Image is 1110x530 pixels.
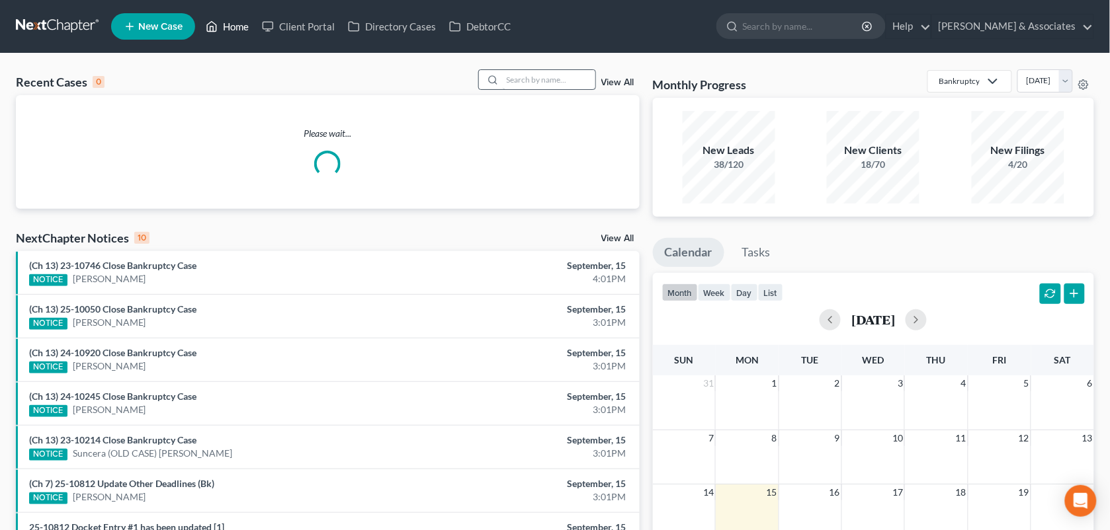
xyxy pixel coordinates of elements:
[443,15,517,38] a: DebtorCC
[1017,484,1031,500] span: 19
[73,403,146,416] a: [PERSON_NAME]
[29,449,67,461] div: NOTICE
[939,75,980,87] div: Bankruptcy
[1054,354,1071,365] span: Sat
[73,490,146,504] a: [PERSON_NAME]
[1023,375,1031,391] span: 5
[827,158,919,171] div: 18/70
[1065,485,1097,517] div: Open Intercom Messenger
[758,284,783,301] button: list
[771,375,779,391] span: 1
[827,143,919,158] div: New Clients
[29,274,67,286] div: NOTICE
[601,78,634,87] a: View All
[1081,430,1094,446] span: 13
[29,361,67,373] div: NOTICE
[707,430,715,446] span: 7
[927,354,946,365] span: Thu
[16,127,640,140] p: Please wait...
[851,313,895,326] h2: [DATE]
[833,375,841,391] span: 2
[972,143,1064,158] div: New Filings
[29,405,67,417] div: NOTICE
[436,303,626,316] div: September, 15
[955,430,968,446] span: 11
[436,447,626,460] div: 3:01PM
[436,403,626,416] div: 3:01PM
[29,478,214,489] a: (Ch 7) 25-10812 Update Other Deadlines (Bk)
[436,490,626,504] div: 3:01PM
[662,284,698,301] button: month
[436,434,626,447] div: September, 15
[675,354,694,365] span: Sun
[730,238,783,267] a: Tasks
[653,238,724,267] a: Calendar
[134,232,149,244] div: 10
[932,15,1093,38] a: [PERSON_NAME] & Associates
[199,15,255,38] a: Home
[73,272,146,285] a: [PERSON_NAME]
[503,70,595,89] input: Search by name...
[138,22,183,32] span: New Case
[992,354,1006,365] span: Fri
[891,430,904,446] span: 10
[731,284,758,301] button: day
[436,360,626,373] div: 3:01PM
[736,354,759,365] span: Mon
[601,234,634,243] a: View All
[653,77,747,93] h3: Monthly Progress
[683,143,775,158] div: New Leads
[93,76,105,88] div: 0
[436,316,626,329] div: 3:01PM
[436,259,626,272] div: September, 15
[765,484,779,500] span: 15
[29,260,196,271] a: (Ch 13) 23-10746 Close Bankruptcy Case
[771,430,779,446] span: 8
[436,272,626,285] div: 4:01PM
[955,484,968,500] span: 18
[698,284,731,301] button: week
[833,430,841,446] span: 9
[1017,430,1031,446] span: 12
[73,360,146,373] a: [PERSON_NAME]
[29,434,196,445] a: (Ch 13) 23-10214 Close Bankruptcy Case
[341,15,443,38] a: Directory Cases
[828,484,841,500] span: 16
[972,158,1064,171] div: 4/20
[1081,484,1094,500] span: 20
[1086,375,1094,391] span: 6
[960,375,968,391] span: 4
[29,391,196,402] a: (Ch 13) 24-10245 Close Bankruptcy Case
[29,492,67,504] div: NOTICE
[802,354,819,365] span: Tue
[29,318,67,330] div: NOTICE
[16,230,149,246] div: NextChapter Notices
[436,390,626,403] div: September, 15
[891,484,904,500] span: 17
[702,375,715,391] span: 31
[702,484,715,500] span: 14
[16,74,105,90] div: Recent Cases
[255,15,341,38] a: Client Portal
[896,375,904,391] span: 3
[29,303,196,315] a: (Ch 13) 25-10050 Close Bankruptcy Case
[436,346,626,360] div: September, 15
[29,347,196,358] a: (Ch 13) 24-10920 Close Bankruptcy Case
[683,158,775,171] div: 38/120
[436,477,626,490] div: September, 15
[886,15,931,38] a: Help
[863,354,884,365] span: Wed
[73,316,146,329] a: [PERSON_NAME]
[743,14,864,38] input: Search by name...
[73,447,233,460] a: Suncera (OLD CASE) [PERSON_NAME]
